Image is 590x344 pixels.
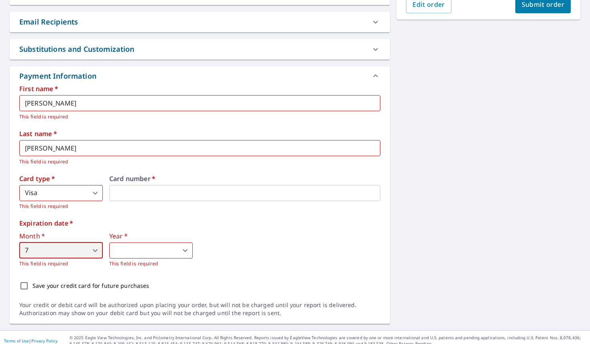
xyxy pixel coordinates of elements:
[19,158,375,166] p: This field is required
[19,175,103,182] label: Card type
[19,71,100,81] div: Payment Information
[19,220,380,226] label: Expiration date
[33,281,149,290] p: Save your credit card for future purchases
[19,260,103,268] p: This field is required
[19,301,380,317] div: Your credit or debit card will be authorized upon placing your order, but will not be charged unt...
[19,44,135,55] div: Substitutions and Customization
[4,338,57,343] p: |
[10,12,390,32] div: Email Recipients
[109,175,380,182] label: Card number
[19,16,78,27] div: Email Recipients
[109,242,193,259] div: ​
[19,242,103,259] div: 7
[10,66,390,85] div: Payment Information
[19,233,103,239] label: Month
[19,202,103,210] p: This field is required
[31,338,57,344] a: Privacy Policy
[19,85,380,92] label: First name
[4,338,29,344] a: Terms of Use
[109,185,380,201] iframe: secure payment field
[19,185,103,201] div: Visa
[10,39,390,59] div: Substitutions and Customization
[19,130,380,137] label: Last name
[109,260,193,268] p: This field is required
[19,113,375,121] p: This field is required
[109,233,193,239] label: Year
